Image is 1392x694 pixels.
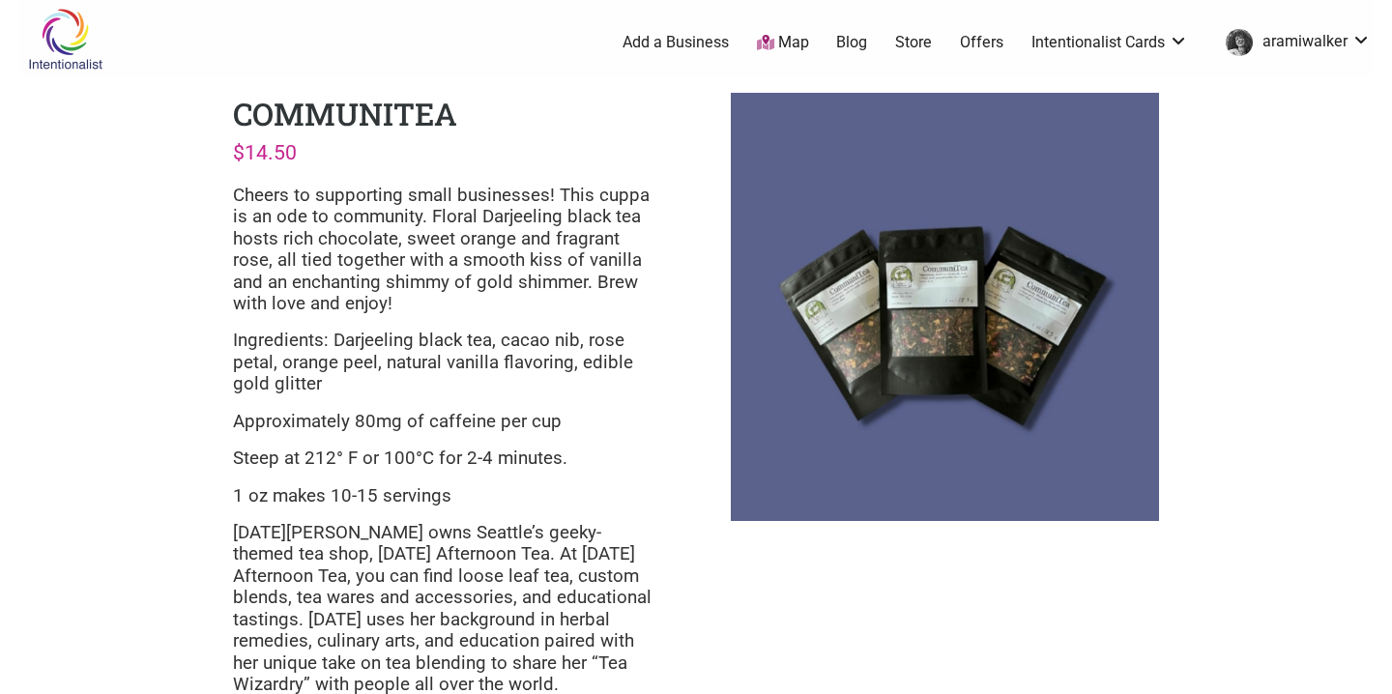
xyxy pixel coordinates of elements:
[731,93,1159,521] img: CommuniTEA
[19,8,111,71] img: Intentionalist
[233,411,661,432] p: Approximately 80mg of caffeine per cup
[757,32,809,54] a: Map
[233,185,661,315] p: Cheers to supporting small businesses! This cuppa is an ode to community. Floral Darjeeling black...
[1031,32,1188,53] a: Intentionalist Cards
[233,140,297,164] bdi: 14.50
[233,140,245,164] span: $
[233,93,457,134] h1: CommuniTEA
[233,448,661,469] p: Steep at 212° F or 100°C for 2-4 minutes.
[1216,25,1371,60] a: aramiwalker
[836,32,867,53] a: Blog
[960,32,1003,53] a: Offers
[233,330,661,394] p: Ingredients: Darjeeling black tea, cacao nib, rose petal, orange peel, natural vanilla flavoring,...
[623,32,729,53] a: Add a Business
[233,485,661,506] p: 1 oz makes 10-15 servings
[895,32,932,53] a: Store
